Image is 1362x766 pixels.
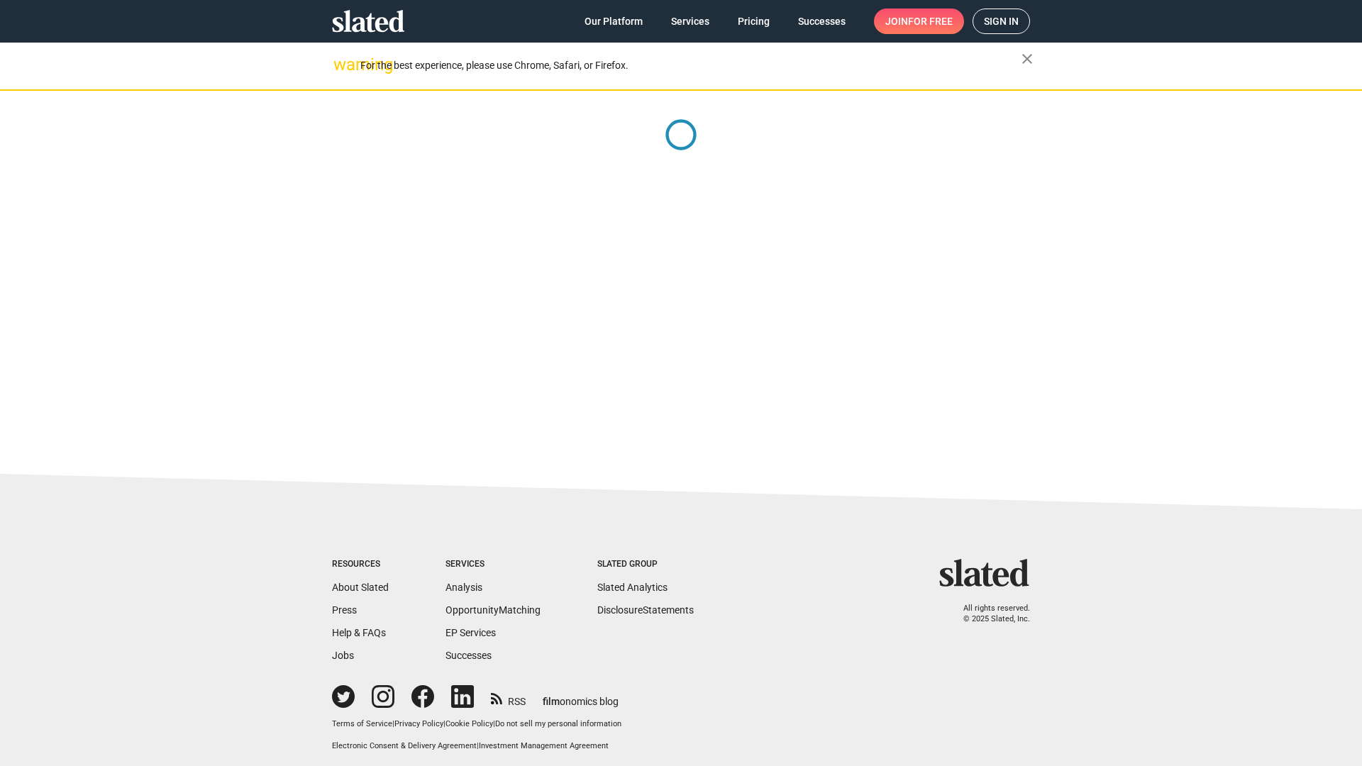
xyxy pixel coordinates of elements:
[332,559,389,570] div: Resources
[573,9,654,34] a: Our Platform
[493,719,495,728] span: |
[392,719,394,728] span: |
[885,9,953,34] span: Join
[445,559,541,570] div: Services
[332,627,386,638] a: Help & FAQs
[443,719,445,728] span: |
[726,9,781,34] a: Pricing
[491,687,526,709] a: RSS
[660,9,721,34] a: Services
[597,582,668,593] a: Slated Analytics
[445,719,493,728] a: Cookie Policy
[445,650,492,661] a: Successes
[973,9,1030,34] a: Sign in
[332,604,357,616] a: Press
[1019,50,1036,67] mat-icon: close
[333,56,350,73] mat-icon: warning
[597,604,694,616] a: DisclosureStatements
[495,719,621,730] button: Do not sell my personal information
[332,650,354,661] a: Jobs
[332,719,392,728] a: Terms of Service
[332,582,389,593] a: About Slated
[908,9,953,34] span: for free
[585,9,643,34] span: Our Platform
[332,741,477,750] a: Electronic Consent & Delivery Agreement
[948,604,1030,624] p: All rights reserved. © 2025 Slated, Inc.
[543,696,560,707] span: film
[671,9,709,34] span: Services
[787,9,857,34] a: Successes
[984,9,1019,33] span: Sign in
[597,559,694,570] div: Slated Group
[445,582,482,593] a: Analysis
[479,741,609,750] a: Investment Management Agreement
[360,56,1021,75] div: For the best experience, please use Chrome, Safari, or Firefox.
[798,9,846,34] span: Successes
[543,684,619,709] a: filmonomics blog
[445,627,496,638] a: EP Services
[738,9,770,34] span: Pricing
[445,604,541,616] a: OpportunityMatching
[477,741,479,750] span: |
[394,719,443,728] a: Privacy Policy
[874,9,964,34] a: Joinfor free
